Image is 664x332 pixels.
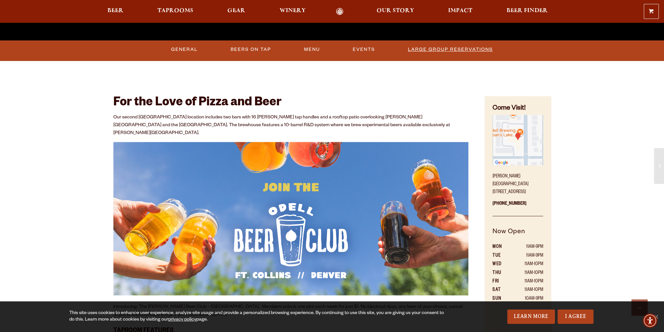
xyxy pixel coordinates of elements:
[493,243,510,251] th: MON
[493,169,543,196] p: [PERSON_NAME][GEOGRAPHIC_DATA] [STREET_ADDRESS]
[502,8,552,15] a: Beer Finder
[113,142,469,296] img: Odell Beer Club
[275,8,310,15] a: Winery
[113,96,469,111] h2: For the Love of Pizza and Beer
[510,269,543,278] td: 11AM-10PM
[510,286,543,294] td: 11AM-10PM
[506,8,547,13] span: Beer Finder
[444,8,477,15] a: Impact
[507,309,555,324] a: Learn More
[301,42,322,57] a: Menu
[493,295,510,303] th: SUN
[493,252,510,260] th: TUE
[493,196,543,216] p: [PHONE_NUMBER]
[448,8,472,13] span: Impact
[493,115,543,165] img: Small thumbnail of location on map
[493,162,543,167] a: Find on Google Maps (opens in a new window)
[113,114,469,137] p: Our second [GEOGRAPHIC_DATA] location includes two bars with 16 [PERSON_NAME] tap handles and a r...
[69,310,448,323] div: This site uses cookies to enhance user experience, analyze site usage and provide a personalized ...
[169,42,200,57] a: General
[510,260,543,269] td: 11AM-10PM
[153,8,198,15] a: Taprooms
[377,8,414,13] span: Our Story
[168,317,196,323] a: privacy policy
[103,8,128,15] a: Beer
[228,42,274,57] a: Beers On Tap
[493,104,543,113] h4: Come Visit!
[510,278,543,286] td: 11AM-10PM
[510,243,543,251] td: 11AM-9PM
[493,227,543,243] h5: Now Open
[510,252,543,260] td: 11AM-9PM
[280,8,306,13] span: Winery
[493,286,510,294] th: SAT
[558,309,593,324] a: I Agree
[227,8,245,13] span: Gear
[350,42,378,57] a: Events
[328,8,352,15] a: Odell Home
[510,295,543,303] td: 10AM-9PM
[372,8,418,15] a: Our Story
[643,313,657,328] div: Accessibility Menu
[493,269,510,278] th: THU
[107,8,123,13] span: Beer
[157,8,193,13] span: Taprooms
[631,299,648,316] a: Scroll to top
[223,8,250,15] a: Gear
[493,260,510,269] th: WED
[493,278,510,286] th: FRI
[405,42,495,57] a: Large Group Reservations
